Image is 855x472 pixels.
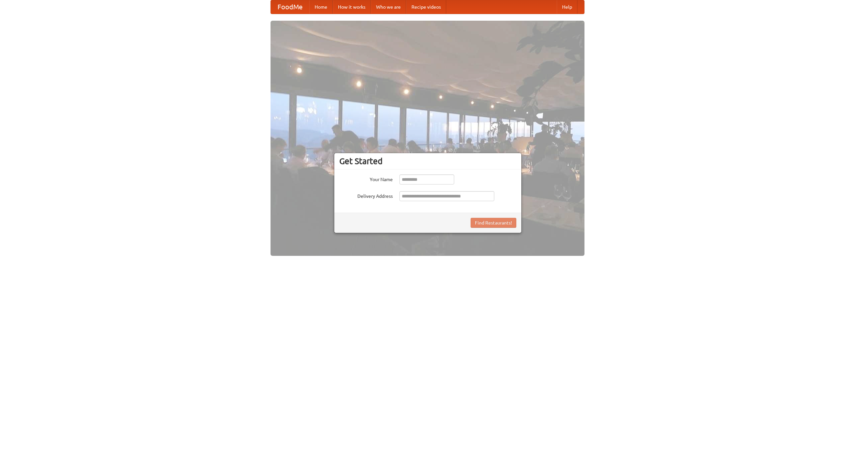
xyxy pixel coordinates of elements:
h3: Get Started [339,156,516,166]
a: Recipe videos [406,0,446,14]
a: How it works [333,0,371,14]
a: Who we are [371,0,406,14]
a: Help [557,0,577,14]
a: FoodMe [271,0,309,14]
a: Home [309,0,333,14]
label: Delivery Address [339,191,393,199]
label: Your Name [339,174,393,183]
button: Find Restaurants! [471,218,516,228]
